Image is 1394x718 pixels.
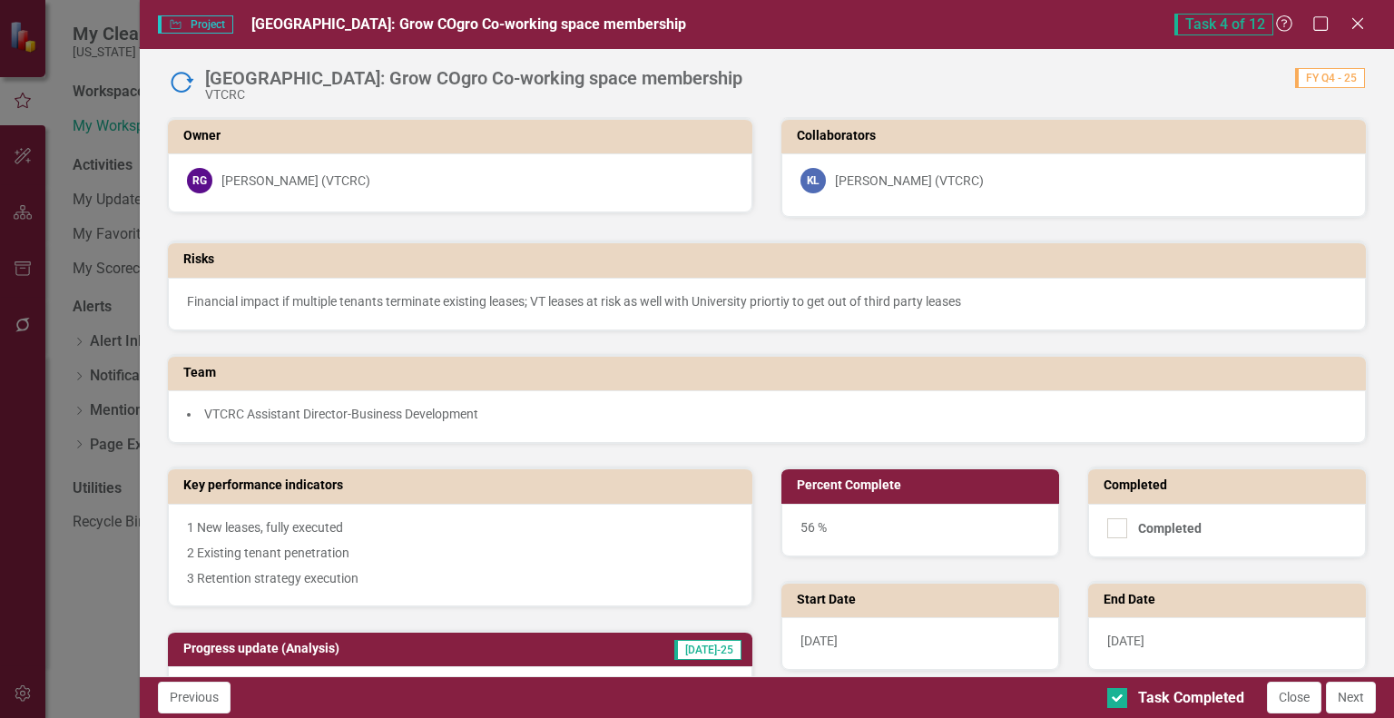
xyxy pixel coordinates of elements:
h3: Key performance indicators [183,478,743,492]
p: 3 Retention strategy execution [187,566,733,587]
h3: Start Date [797,593,1050,606]
div: Task Completed [1138,688,1244,709]
div: KL [800,168,826,193]
span: Project [158,15,233,34]
h3: Risks [183,252,1357,266]
h3: Progress update (Analysis) [183,642,572,655]
h3: Completed [1104,478,1357,492]
span: Task 4 of 12 [1174,14,1273,35]
p: 1 New leases, fully executed [187,518,733,540]
h3: End Date [1104,593,1357,606]
span: [GEOGRAPHIC_DATA]: Grow COgro Co-working space membership [251,15,686,33]
div: [GEOGRAPHIC_DATA]: Grow COgro Co-working space membership [205,68,742,88]
button: Previous [158,682,231,713]
img: In Progress [167,69,196,98]
button: Next [1326,682,1376,713]
p: 2 Existing tenant penetration [187,540,733,566]
div: [PERSON_NAME] (VTCRC) [221,172,370,190]
div: VTCRC [205,88,742,102]
span: [DATE] [800,634,838,648]
span: FY Q4 - 25 [1295,68,1365,88]
span: VTCRC Assistant Director-Business Development [204,407,478,421]
div: RG [187,168,212,193]
span: [DATE] [1107,634,1144,648]
h3: Percent Complete [797,478,1050,492]
span: [DATE]-25 [674,640,741,660]
div: [PERSON_NAME] (VTCRC) [835,172,984,190]
h3: Team [183,366,1357,379]
h3: Owner [183,129,743,143]
span: Financial impact if multiple tenants terminate existing leases; VT leases at risk as well with Un... [187,294,961,309]
h3: Collaborators [797,129,1357,143]
div: 56 % [781,504,1059,556]
button: Close [1267,682,1321,713]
